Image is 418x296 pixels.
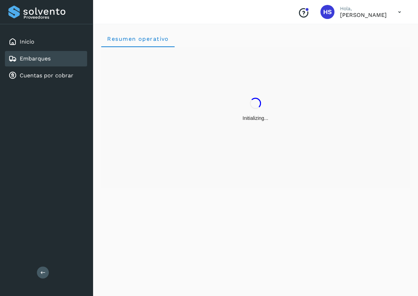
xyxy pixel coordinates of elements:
a: Embarques [20,55,51,62]
p: Hermilo Salazar Rodriguez [340,12,387,18]
p: Hola, [340,6,387,12]
div: Inicio [5,34,87,50]
span: Resumen operativo [107,36,169,42]
a: Cuentas por cobrar [20,72,73,79]
div: Embarques [5,51,87,66]
div: Cuentas por cobrar [5,68,87,83]
p: Proveedores [24,15,84,20]
a: Inicio [20,38,34,45]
